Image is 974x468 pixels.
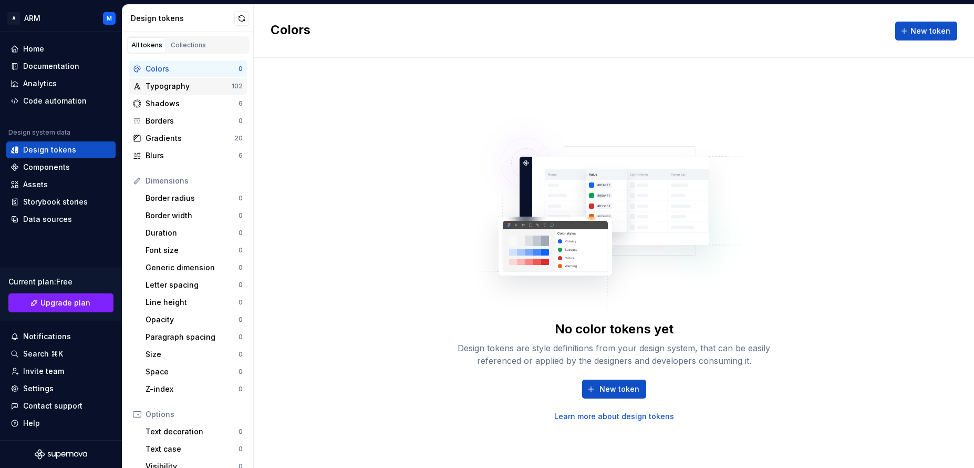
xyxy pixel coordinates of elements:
[146,81,232,91] div: Typography
[6,345,116,362] button: Search ⌘K
[23,418,40,429] div: Help
[6,75,116,92] a: Analytics
[23,197,88,207] div: Storybook stories
[146,150,239,161] div: Blurs
[910,26,950,36] span: New token
[35,449,87,460] svg: Supernova Logo
[239,368,243,376] div: 0
[239,246,243,255] div: 0
[146,262,239,273] div: Generic dimension
[107,14,112,23] div: M
[239,117,243,125] div: 0
[146,210,239,221] div: Border width
[171,41,206,49] div: Collections
[141,225,247,241] a: Duration0
[239,194,243,202] div: 0
[6,380,116,397] a: Settings
[599,384,639,394] span: New token
[146,280,239,290] div: Letter spacing
[23,331,71,342] div: Notifications
[239,428,243,436] div: 0
[6,176,116,193] a: Assets
[446,342,782,367] div: Design tokens are style definitions from your design system, that can be easily referenced or app...
[146,314,239,325] div: Opacity
[141,346,247,363] a: Size0
[239,316,243,324] div: 0
[2,7,120,29] button: AARMM
[141,363,247,380] a: Space0
[23,96,87,106] div: Code automation
[131,41,162,49] div: All tokens
[6,363,116,380] a: Invite team
[23,145,76,155] div: Design tokens
[271,22,310,40] h2: Colors
[6,328,116,345] button: Notifications
[23,214,72,225] div: Data sources
[239,350,243,359] div: 0
[6,398,116,414] button: Contact support
[6,159,116,176] a: Components
[239,99,243,108] div: 6
[141,277,247,293] a: Letter spacing0
[146,116,239,126] div: Borders
[23,179,48,190] div: Assets
[239,298,243,307] div: 0
[146,367,239,377] div: Space
[239,211,243,220] div: 0
[141,423,247,440] a: Text decoration0
[6,58,116,75] a: Documentation
[141,259,247,276] a: Generic dimension0
[23,349,63,359] div: Search ⌘K
[40,298,90,308] span: Upgrade plan
[141,381,247,398] a: Z-index0
[239,445,243,453] div: 0
[8,128,70,137] div: Design system data
[146,332,239,342] div: Paragraph spacing
[141,311,247,328] a: Opacity0
[146,98,239,109] div: Shadows
[146,245,239,256] div: Font size
[146,64,239,74] div: Colors
[129,78,247,95] a: Typography102
[239,151,243,160] div: 6
[23,383,54,394] div: Settings
[239,281,243,289] div: 0
[129,95,247,112] a: Shadows6
[146,228,239,238] div: Duration
[129,130,247,147] a: Gradients20
[141,441,247,457] a: Text case0
[129,147,247,164] a: Blurs6
[239,333,243,341] div: 0
[554,411,674,422] a: Learn more about design tokens
[23,44,44,54] div: Home
[129,113,247,129] a: Borders0
[141,329,247,345] a: Paragraph spacing0
[239,65,243,73] div: 0
[895,22,957,40] button: New token
[146,297,239,308] div: Line height
[8,277,113,287] div: Current plan : Free
[23,61,79,72] div: Documentation
[146,349,239,360] div: Size
[232,82,243,90] div: 102
[239,263,243,272] div: 0
[234,134,243,143] div: 20
[582,380,646,399] button: New token
[23,162,70,172] div: Components
[141,242,247,259] a: Font size0
[23,401,82,411] div: Contact support
[146,409,243,420] div: Options
[239,229,243,237] div: 0
[6,40,116,57] a: Home
[146,133,234,144] div: Gradients
[146,193,239,204] div: Border radius
[6,93,116,109] a: Code automation
[6,194,116,210] a: Storybook stories
[24,13,40,24] div: ARM
[6,415,116,432] button: Help
[141,190,247,207] a: Border radius0
[23,78,57,89] div: Analytics
[146,384,239,394] div: Z-index
[141,294,247,311] a: Line height0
